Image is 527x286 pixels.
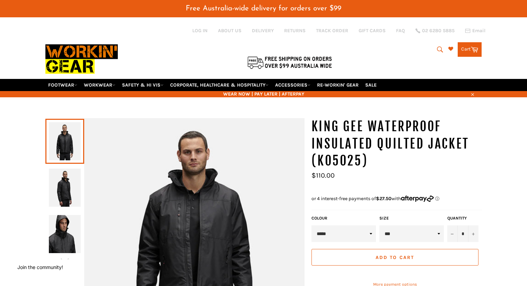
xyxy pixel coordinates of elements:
a: GIFT CARDS [359,27,386,34]
a: SAFETY & HI VIS [119,79,166,91]
span: $110.00 [311,171,335,179]
label: Quantity [447,215,478,221]
a: RE-WORKIN' GEAR [314,79,361,91]
a: DELIVERY [252,27,274,34]
a: 02 6280 5885 [415,28,455,33]
h1: KING GEE Waterproof Insulated Quilted Jacket (K05025) [311,118,482,170]
a: FAQ [396,27,405,34]
img: KING GEE Waterproof Insulated Quilted Jacket (K05025) - Workin' Gear [49,169,81,207]
a: SALE [362,79,379,91]
label: COLOUR [311,215,376,221]
span: 02 6280 5885 [422,28,455,33]
label: Size [379,215,444,221]
a: Email [465,28,485,34]
a: ACCESSORIES [272,79,313,91]
span: Free Australia-wide delivery for orders over $99 [186,5,341,12]
a: ABOUT US [218,27,241,34]
a: WORKWEAR [81,79,118,91]
a: FOOTWEAR [45,79,80,91]
img: Workin Gear leaders in Workwear, Safety Boots, PPE, Uniforms. Australia's No.1 in Workwear [45,39,118,79]
a: Cart [458,42,482,57]
span: Add to Cart [376,254,414,260]
img: Flat $9.95 shipping Australia wide [246,55,333,70]
button: Increase item quantity by one [468,225,478,242]
a: CORPORATE, HEALTHCARE & HOSPITALITY [167,79,271,91]
button: Add to Cart [311,249,478,266]
a: RETURNS [284,27,306,34]
a: TRACK ORDER [316,27,348,34]
span: Email [472,28,485,33]
img: KING GEE Waterproof Insulated Quilted Jacket (K05025) - Workin' Gear [49,215,81,253]
button: Reduce item quantity by one [447,225,458,242]
span: WEAR NOW | PAY LATER | AFTERPAY [45,91,482,97]
a: Log in [192,28,208,34]
button: Join the community! [17,264,63,270]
